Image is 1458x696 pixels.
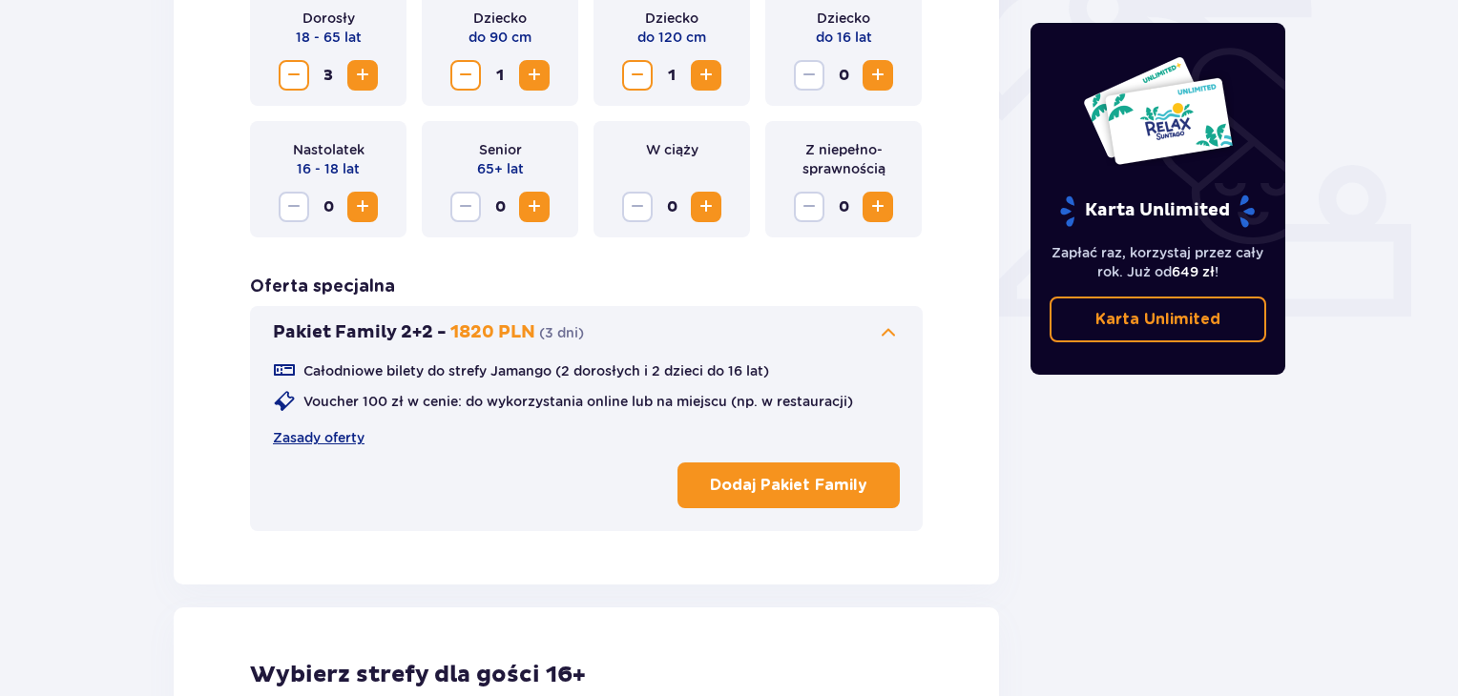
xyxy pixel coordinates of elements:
button: Decrease [450,60,481,91]
p: ( 3 dni ) [539,323,584,342]
a: Karta Unlimited [1050,297,1267,342]
p: Wybierz strefy dla gości 16+ [250,661,923,689]
p: Nastolatek [293,140,364,159]
button: Increase [519,60,550,91]
p: Senior [479,140,522,159]
p: 16 - 18 lat [297,159,360,178]
span: 649 zł [1172,264,1215,279]
button: Increase [519,192,550,222]
button: Decrease [794,60,824,91]
button: Decrease [622,60,653,91]
button: Pakiet Family 2+2 -1820 PLN(3 dni) [273,321,900,344]
button: Decrease [279,192,309,222]
button: Decrease [622,192,653,222]
span: 0 [485,192,515,222]
span: 0 [313,192,344,222]
p: 1820 PLN [450,321,535,344]
p: 65+ lat [477,159,524,178]
button: Increase [863,192,893,222]
p: 18 - 65 lat [296,28,362,47]
span: 0 [828,60,859,91]
button: Increase [691,192,721,222]
p: Voucher 100 zł w cenie: do wykorzystania online lub na miejscu (np. w restauracji) [303,392,853,411]
p: Dziecko [645,9,698,28]
span: 0 [656,192,687,222]
p: Całodniowe bilety do strefy Jamango (2 dorosłych i 2 dzieci do 16 lat) [303,361,769,380]
span: 3 [313,60,344,91]
p: Dorosły [302,9,355,28]
p: do 90 cm [469,28,531,47]
button: Decrease [794,192,824,222]
span: 1 [485,60,515,91]
button: Increase [347,60,378,91]
span: 0 [828,192,859,222]
p: Dodaj Pakiet Family [710,475,867,496]
p: do 16 lat [816,28,872,47]
p: W ciąży [646,140,698,159]
button: Decrease [279,60,309,91]
button: Decrease [450,192,481,222]
button: Dodaj Pakiet Family [677,462,900,508]
button: Increase [347,192,378,222]
p: Oferta specjalna [250,276,395,298]
p: Karta Unlimited [1058,194,1257,228]
span: 1 [656,60,687,91]
button: Increase [691,60,721,91]
button: Increase [863,60,893,91]
p: Pakiet Family 2+2 - [273,321,447,344]
a: Zasady oferty [273,428,364,447]
p: Dziecko [473,9,527,28]
p: Z niepełno­sprawnością [781,140,906,178]
p: Dziecko [817,9,870,28]
p: Karta Unlimited [1095,309,1220,330]
p: Zapłać raz, korzystaj przez cały rok. Już od ! [1050,243,1267,281]
p: do 120 cm [637,28,706,47]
